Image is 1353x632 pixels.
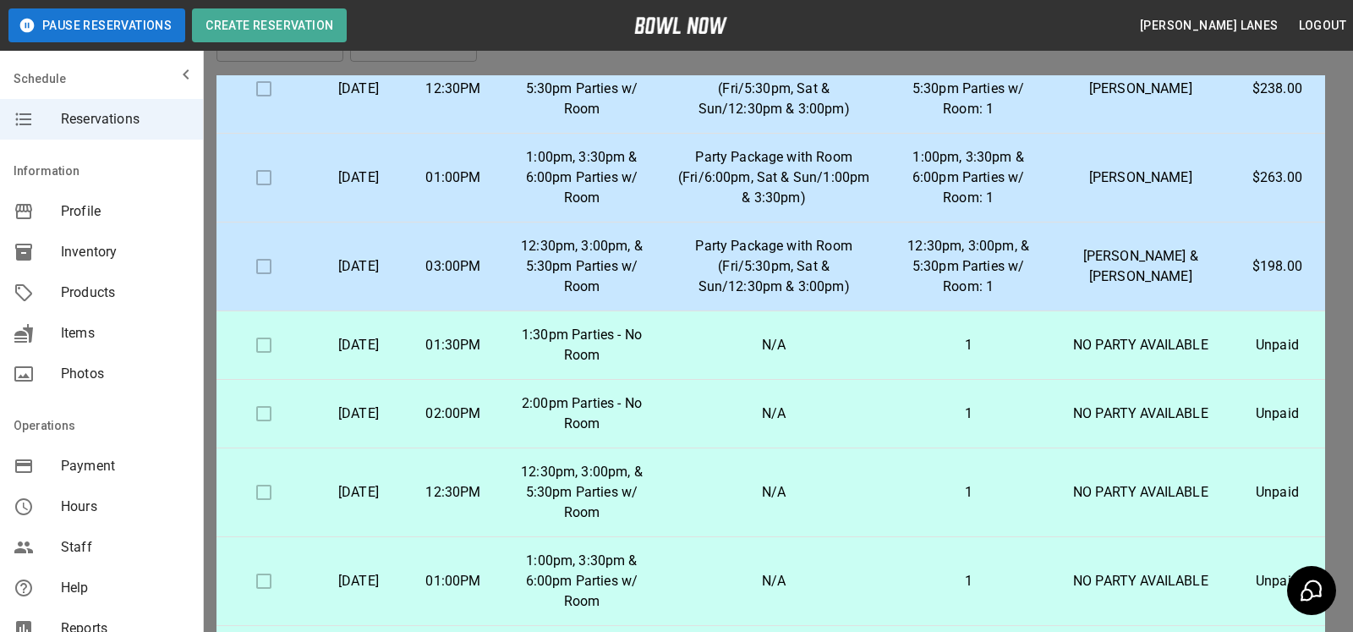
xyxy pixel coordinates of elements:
[634,17,727,34] img: logo
[514,236,649,297] p: 12:30pm, 3:00pm, & 5:30pm Parties w/ Room
[325,404,392,424] p: [DATE]
[61,109,189,129] span: Reservations
[61,283,189,303] span: Products
[1243,571,1312,591] p: Unpaid
[1065,335,1216,355] p: NO PARTY AVAILABLE
[419,79,487,99] p: 12:30PM
[61,323,189,343] span: Items
[676,236,872,297] p: Party Package with Room (Fri/5:30pm, Sat & Sun/12:30pm & 3:00pm)
[325,168,392,188] p: [DATE]
[676,147,872,208] p: Party Package with Room (Fri/6:00pm, Sat & Sun/1:00pm & 3:30pm)
[898,404,1038,424] p: 1
[325,571,392,591] p: [DATE]
[514,393,649,434] p: 2:00pm Parties - No Room
[676,482,872,503] p: N/A
[898,147,1038,208] p: 1:00pm, 3:30pm & 6:00pm Parties w/ Room: 1
[1243,482,1312,503] p: Unpaid
[898,236,1038,297] p: 12:30pm, 3:00pm, & 5:30pm Parties w/ Room: 1
[676,404,872,424] p: N/A
[325,256,392,277] p: [DATE]
[676,58,872,119] p: Party Package with Room (Fri/5:30pm, Sat & Sun/12:30pm & 3:00pm)
[1065,404,1216,424] p: NO PARTY AVAILABLE
[514,58,649,119] p: 12:30pm, 3:00pm, & 5:30pm Parties w/ Room
[514,551,649,612] p: 1:00pm, 3:30pm & 6:00pm Parties w/ Room
[676,571,872,591] p: N/A
[1243,79,1312,99] p: $238.00
[514,462,649,523] p: 12:30pm, 3:00pm, & 5:30pm Parties w/ Room
[325,79,392,99] p: [DATE]
[61,497,189,517] span: Hours
[1243,256,1312,277] p: $198.00
[419,404,487,424] p: 02:00PM
[1065,168,1216,188] p: [PERSON_NAME]
[419,335,487,355] p: 01:30PM
[1243,335,1312,355] p: Unpaid
[192,8,347,42] button: Create Reservation
[898,335,1038,355] p: 1
[419,571,487,591] p: 01:00PM
[419,256,487,277] p: 03:00PM
[325,482,392,503] p: [DATE]
[61,201,189,222] span: Profile
[898,58,1038,119] p: 12:30pm, 3:00pm, & 5:30pm Parties w/ Room: 1
[1292,10,1353,41] button: Logout
[419,168,487,188] p: 01:00PM
[676,335,872,355] p: N/A
[1133,10,1285,41] button: [PERSON_NAME] Lanes
[514,147,649,208] p: 1:00pm, 3:30pm & 6:00pm Parties w/ Room
[1065,571,1216,591] p: NO PARTY AVAILABLE
[61,242,189,262] span: Inventory
[1065,79,1216,99] p: [PERSON_NAME]
[898,571,1038,591] p: 1
[1065,246,1216,287] p: [PERSON_NAME] & [PERSON_NAME]
[1243,168,1312,188] p: $263.00
[1065,482,1216,503] p: NO PARTY AVAILABLE
[61,578,189,598] span: Help
[898,482,1038,503] p: 1
[1243,404,1312,424] p: Unpaid
[325,335,392,355] p: [DATE]
[61,364,189,384] span: Photos
[61,456,189,476] span: Payment
[8,8,185,42] button: Pause Reservations
[419,482,487,503] p: 12:30PM
[514,325,649,365] p: 1:30pm Parties - No Room
[61,537,189,558] span: Staff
